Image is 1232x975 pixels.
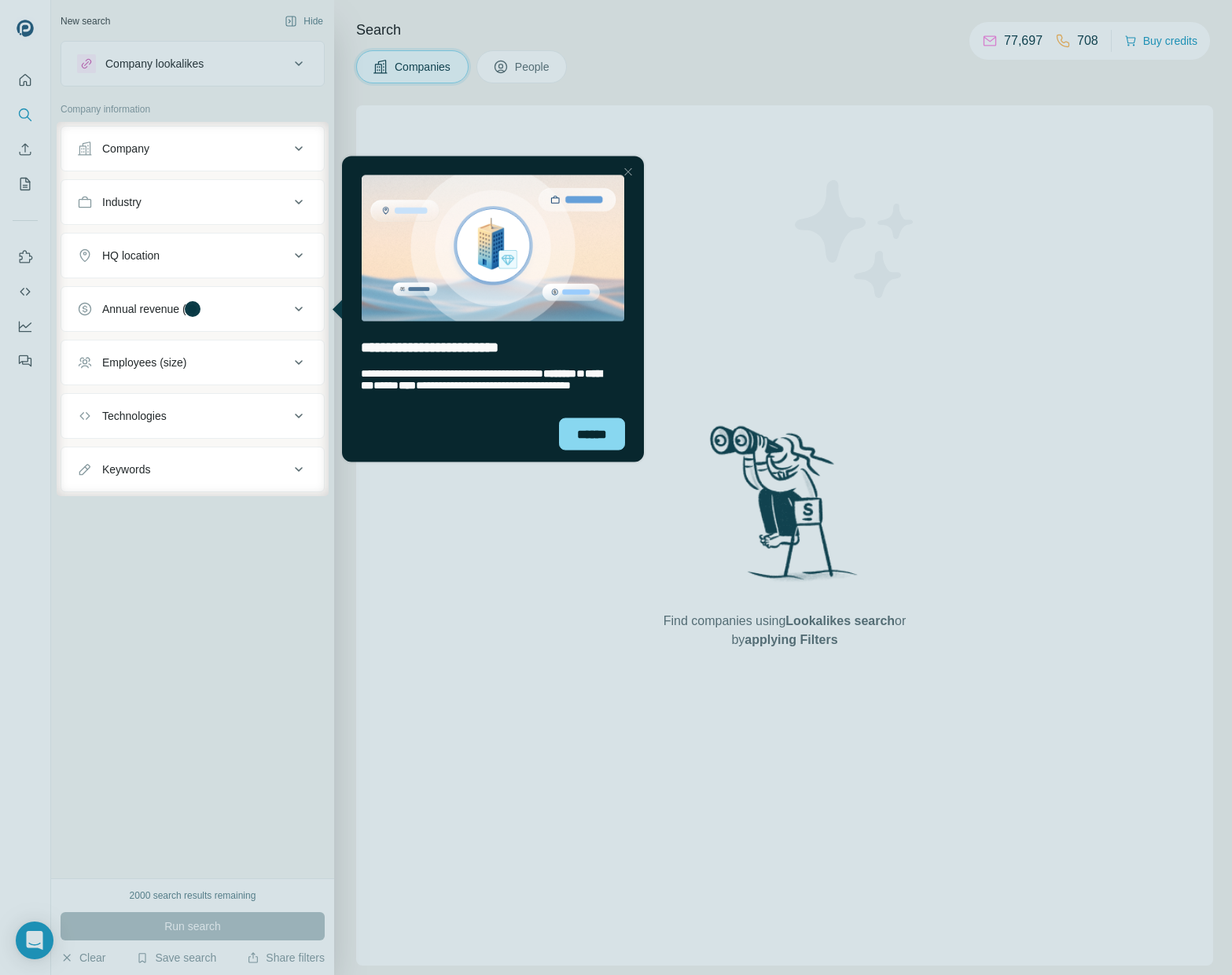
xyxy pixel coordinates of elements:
button: HQ location [61,237,324,274]
button: Employees (size) [61,344,324,381]
button: Company [61,130,324,167]
div: Annual revenue ($) [102,301,196,317]
div: Industry [102,194,142,210]
div: Keywords [102,462,150,477]
div: Company [102,141,149,156]
button: Keywords [61,451,324,488]
div: HQ location [102,248,160,263]
div: Employees (size) [102,355,186,370]
button: Industry [61,183,324,221]
iframe: Tooltip [329,153,647,465]
div: Technologies [102,408,167,424]
button: Annual revenue ($) [61,290,324,328]
button: Technologies [61,397,324,435]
